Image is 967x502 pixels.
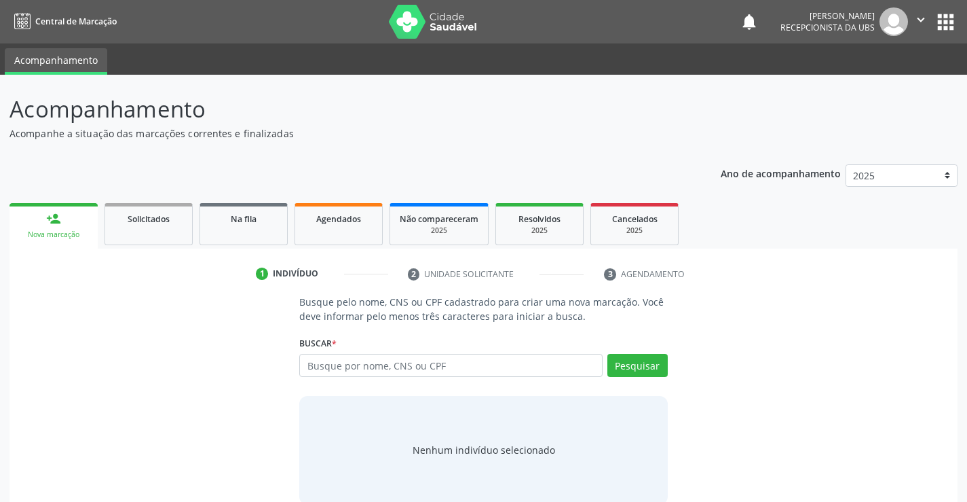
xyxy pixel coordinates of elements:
[607,354,668,377] button: Pesquisar
[299,295,667,323] p: Busque pelo nome, CNS ou CPF cadastrado para criar uma nova marcação. Você deve informar pelo men...
[10,126,673,141] p: Acompanhe a situação das marcações correntes e finalizadas
[299,333,337,354] label: Buscar
[908,7,934,36] button: 
[256,268,268,280] div: 1
[934,10,957,34] button: apps
[19,230,88,240] div: Nova marcação
[400,226,478,236] div: 2025
[316,213,361,225] span: Agendados
[740,12,759,31] button: notifications
[780,10,875,22] div: [PERSON_NAME]
[612,213,658,225] span: Cancelados
[879,7,908,36] img: img
[10,10,117,33] a: Central de Marcação
[5,48,107,75] a: Acompanhamento
[518,213,561,225] span: Resolvidos
[35,16,117,27] span: Central de Marcação
[231,213,257,225] span: Na fila
[400,213,478,225] span: Não compareceram
[299,354,602,377] input: Busque por nome, CNS ou CPF
[273,268,318,280] div: Indivíduo
[913,12,928,27] i: 
[721,164,841,181] p: Ano de acompanhamento
[10,92,673,126] p: Acompanhamento
[46,211,61,226] div: person_add
[601,226,668,236] div: 2025
[780,22,875,33] span: Recepcionista da UBS
[413,443,555,457] div: Nenhum indivíduo selecionado
[506,226,573,236] div: 2025
[128,213,170,225] span: Solicitados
